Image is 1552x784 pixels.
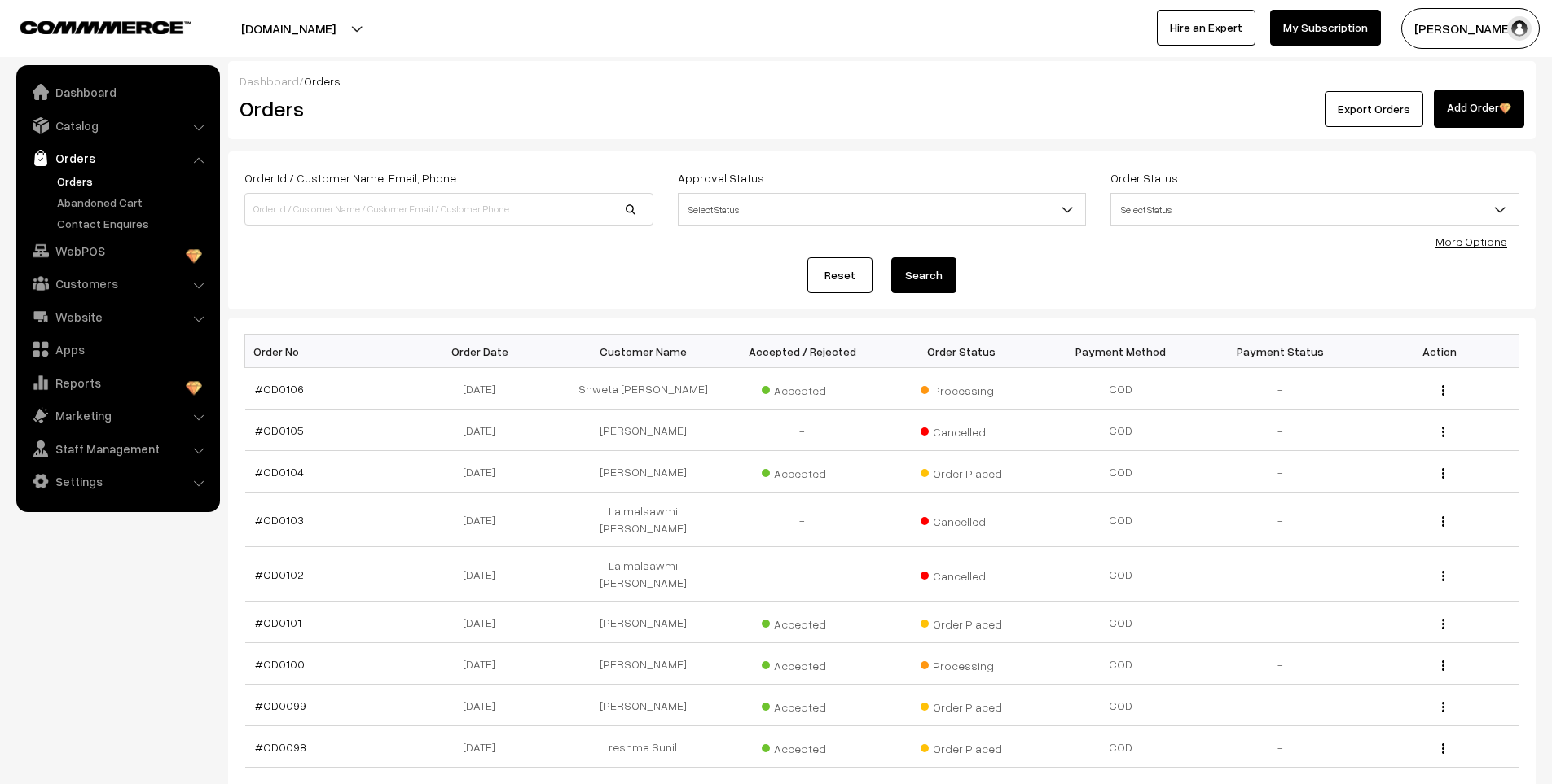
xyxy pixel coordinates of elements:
button: [PERSON_NAME] [1401,8,1540,49]
span: Select Status [679,195,1086,224]
th: Order No [245,335,405,368]
td: COD [1041,726,1201,768]
th: Customer Name [564,335,723,368]
label: Order Id / Customer Name, Email, Phone [244,169,456,186]
span: Order Placed [921,694,1002,716]
td: COD [1041,602,1201,643]
a: COMMMERCE [20,16,163,36]
a: Dashboard [20,77,214,107]
span: Accepted [762,378,843,399]
a: Dashboard [240,74,299,88]
span: Accepted [762,461,843,482]
img: COMMMERCE [20,21,191,33]
td: [DATE] [404,410,564,451]
button: Export Orders [1325,91,1423,127]
a: Marketing [20,401,214,430]
a: #OD0101 [255,615,301,629]
td: [DATE] [404,451,564,493]
button: [DOMAIN_NAME] [184,8,393,49]
td: [DATE] [404,547,564,602]
span: Cancelled [921,419,1002,440]
a: Website [20,302,214,331]
a: Settings [20,466,214,496]
th: Order Status [882,335,1042,368]
td: [DATE] [404,493,564,547]
td: - [1201,602,1361,643]
td: reshma Sunil [564,726,723,768]
td: - [723,493,882,547]
button: Search [891,257,956,293]
td: [PERSON_NAME] [564,410,723,451]
td: COD [1041,643,1201,685]
span: Order Placed [921,736,1002,757]
td: [PERSON_NAME] [564,685,723,726]
td: [DATE] [404,685,564,726]
th: Accepted / Rejected [723,335,882,368]
td: - [1201,726,1361,768]
span: Order Placed [921,461,1002,482]
span: Orders [304,74,341,88]
a: #OD0106 [255,382,304,396]
a: Orders [53,173,214,190]
a: #OD0098 [255,740,306,754]
span: Accepted [762,694,843,716]
td: Lalmalsawmi [PERSON_NAME] [564,547,723,602]
span: Accepted [762,611,843,633]
span: Cancelled [921,563,1002,585]
th: Order Date [404,335,564,368]
img: Menu [1442,427,1444,437]
a: WebPOS [20,236,214,265]
td: [DATE] [404,602,564,643]
input: Order Id / Customer Name / Customer Email / Customer Phone [244,193,653,226]
img: Menu [1442,660,1444,671]
a: Abandoned Cart [53,194,214,211]
td: COD [1041,493,1201,547]
td: [PERSON_NAME] [564,451,723,493]
td: COD [1041,410,1201,451]
a: Contact Enquires [53,215,214,232]
th: Payment Status [1201,335,1361,368]
img: Menu [1442,385,1444,396]
span: Select Status [1111,195,1519,224]
img: Menu [1442,702,1444,712]
span: Accepted [762,653,843,674]
td: - [723,410,882,451]
th: Payment Method [1041,335,1201,368]
a: #OD0100 [255,657,305,671]
a: Orders [20,143,214,173]
h2: Orders [240,96,652,121]
div: / [240,72,1524,90]
a: Reports [20,368,214,397]
td: - [1201,368,1361,410]
td: - [723,547,882,602]
a: Apps [20,335,214,364]
td: - [1201,547,1361,602]
span: Select Status [678,193,1087,226]
td: Shweta [PERSON_NAME] [564,368,723,410]
a: #OD0099 [255,699,306,712]
span: Order Placed [921,611,1002,633]
span: Processing [921,653,1002,674]
label: Approval Status [678,169,764,186]
a: #OD0105 [255,423,304,437]
img: Menu [1442,516,1444,527]
td: [DATE] [404,643,564,685]
img: Menu [1442,743,1444,754]
td: [PERSON_NAME] [564,643,723,685]
a: Reset [807,257,873,293]
td: COD [1041,547,1201,602]
td: [PERSON_NAME] [564,602,723,643]
span: Accepted [762,736,843,757]
td: - [1201,643,1361,685]
a: More Options [1435,234,1507,248]
td: COD [1041,451,1201,493]
label: Order Status [1110,169,1178,186]
a: #OD0103 [255,513,304,527]
td: [DATE] [404,368,564,410]
span: Cancelled [921,509,1002,530]
td: COD [1041,368,1201,410]
img: Menu [1442,571,1444,581]
img: Menu [1442,468,1444,479]
a: Catalog [20,111,214,140]
a: Add Order [1434,90,1524,128]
